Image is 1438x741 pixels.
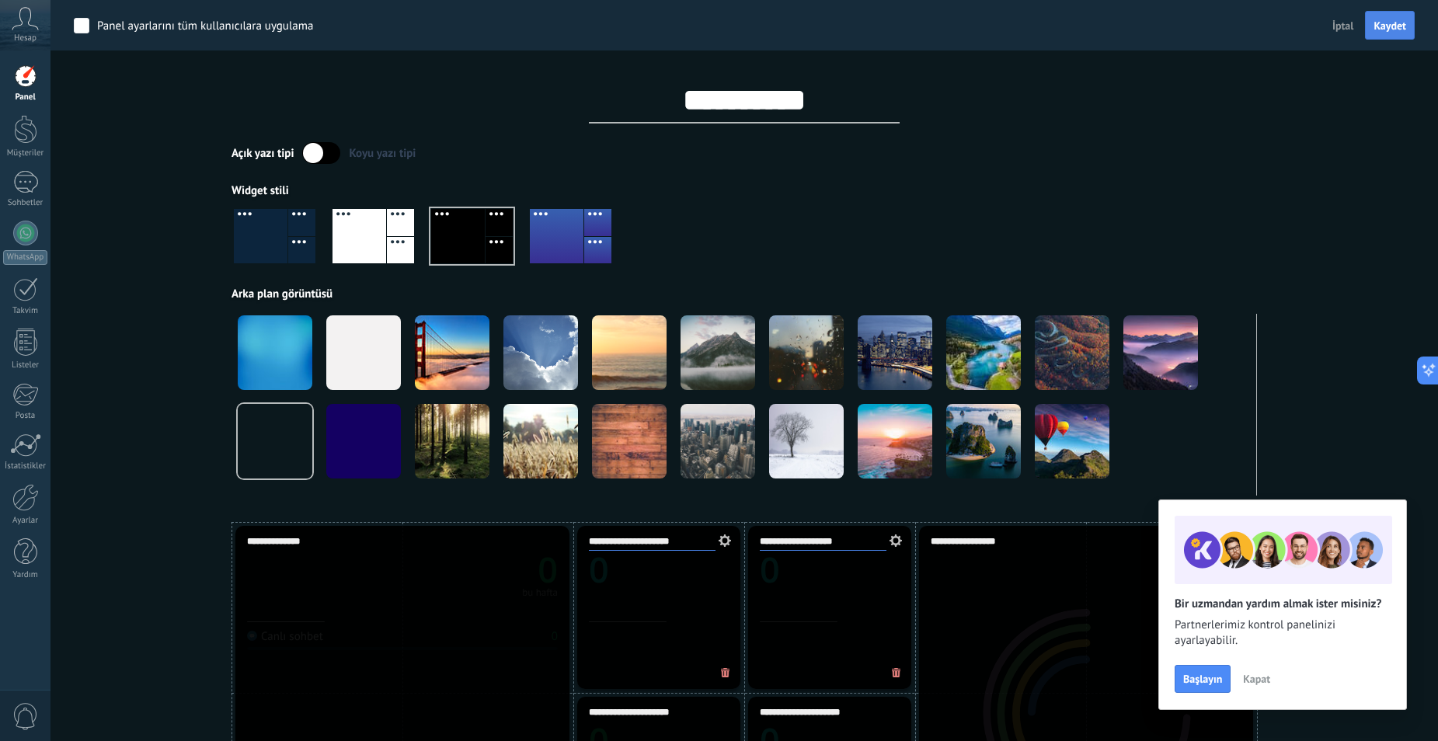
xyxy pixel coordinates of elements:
h2: Bir uzmandan yardım almak ister misiniz? [1175,597,1391,611]
div: Yardım [3,570,48,580]
div: Açık yazı tipi [232,146,294,161]
span: İptal [1332,19,1354,33]
div: Widget stili [232,183,1257,198]
button: İptal [1326,14,1360,37]
span: Kapat [1243,673,1270,684]
div: Posta [3,411,48,421]
div: Sohbetler [3,198,48,208]
span: Kaydet [1374,20,1406,31]
div: WhatsApp [3,250,47,265]
button: Kaydet [1365,11,1415,40]
button: Başlayın [1175,665,1231,693]
div: Panel ayarlarını tüm kullanıcılara uygulama [97,19,313,34]
div: Panel [3,92,48,103]
div: Müşteriler [3,148,48,158]
div: Takvim [3,306,48,316]
span: Hesap [14,33,37,43]
div: Koyu yazı tipi [349,146,416,161]
span: Başlayın [1183,673,1222,684]
div: İstatistikler [3,461,48,471]
div: Ayarlar [3,516,48,526]
button: Kapat [1236,667,1277,691]
span: Partnerlerimiz kontrol panelinizi ayarlayabilir. [1175,617,1391,649]
div: Listeler [3,360,48,370]
div: Arka plan görüntüsü [232,287,1257,301]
